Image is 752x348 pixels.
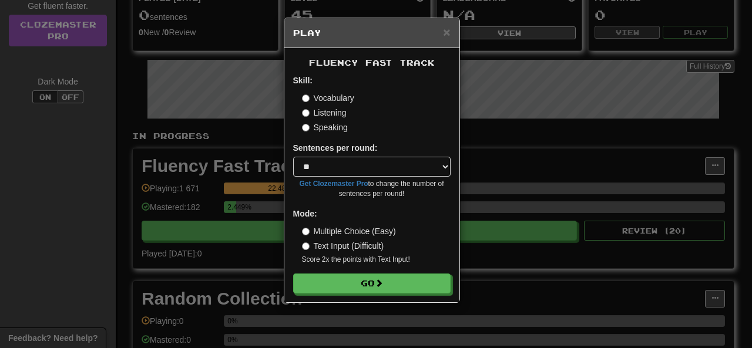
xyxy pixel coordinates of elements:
button: Go [293,273,451,293]
span: Fluency Fast Track [309,58,435,67]
a: Get Clozemaster Pro [300,180,368,188]
label: Text Input (Difficult) [302,240,384,252]
strong: Mode: [293,209,317,218]
span: × [443,25,450,39]
label: Listening [302,107,347,119]
button: Close [443,26,450,38]
input: Vocabulary [302,94,310,102]
label: Multiple Choice (Easy) [302,225,396,237]
small: to change the number of sentences per round! [293,179,451,199]
label: Speaking [302,121,348,133]
strong: Skill: [293,76,313,85]
input: Listening [302,109,310,117]
input: Speaking [302,124,310,131]
small: Score 2x the points with Text Input ! [302,255,451,265]
label: Vocabulary [302,92,354,104]
input: Multiple Choice (Easy) [302,228,310,235]
label: Sentences per round: [293,142,378,154]
h5: Play [293,27,451,39]
input: Text Input (Difficult) [302,242,310,250]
